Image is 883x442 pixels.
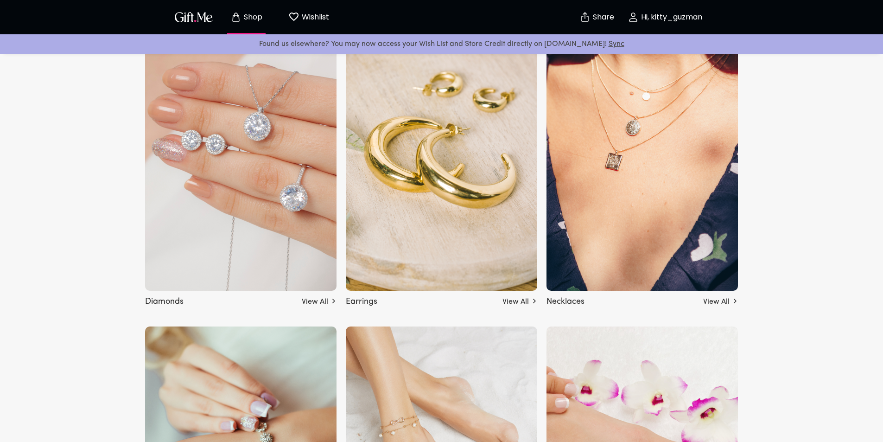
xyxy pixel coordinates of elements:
[283,2,334,32] button: Wishlist page
[346,293,377,308] h5: Earrings
[221,2,272,32] button: Store page
[591,13,614,21] p: Share
[346,284,537,306] a: Earrings
[639,13,702,21] p: Hi, kitty_guzman
[299,11,329,23] p: Wishlist
[546,31,738,291] img: necklaces.png
[302,293,337,307] a: View All
[7,38,876,50] p: Found us elsewhere? You may now access your Wish List and Store Credit directly on [DOMAIN_NAME]!
[172,12,216,23] button: GiftMe Logo
[703,293,738,307] a: View All
[579,12,591,23] img: secure
[173,10,215,24] img: GiftMe Logo
[145,31,337,291] img: diamonds.png
[546,284,738,306] a: Necklaces
[619,2,711,32] button: Hi, kitty_guzman
[581,1,613,33] button: Share
[546,293,584,308] h5: Necklaces
[502,293,537,307] a: View All
[241,13,262,21] p: Shop
[346,31,537,291] img: earrings.png
[145,284,337,306] a: Diamonds
[145,293,184,308] h5: Diamonds
[609,40,624,48] a: Sync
